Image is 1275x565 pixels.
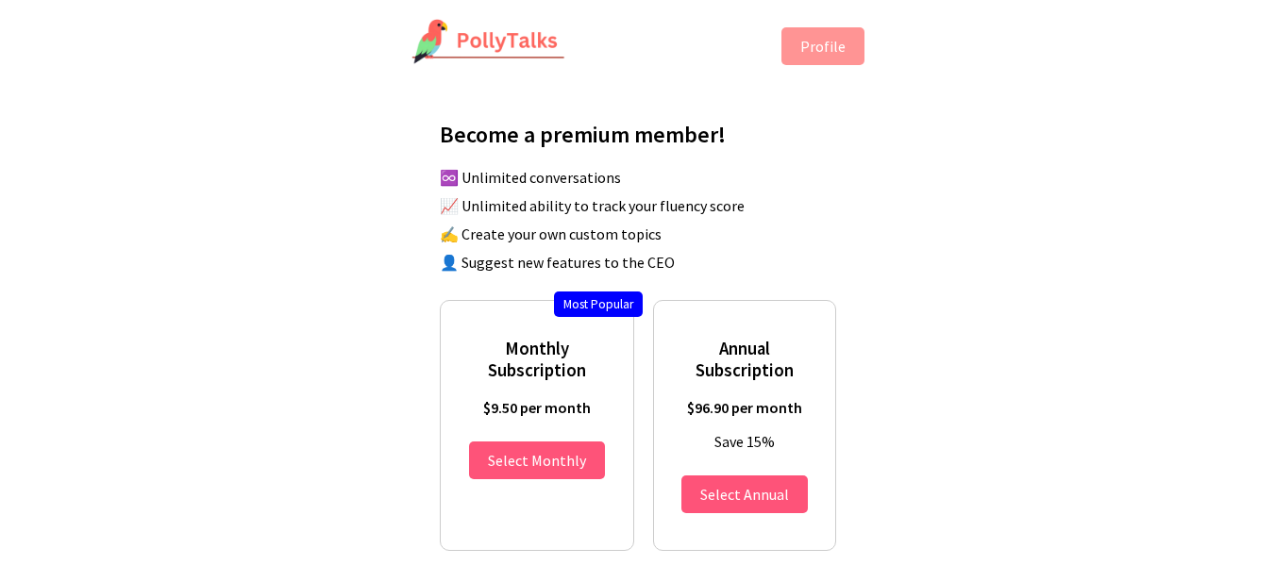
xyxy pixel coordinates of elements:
button: Annual Subscription $96.90 per month Save 15% [681,475,808,513]
p: $96.90 per month [673,398,815,417]
li: ✍️ Create your own custom topics [440,224,855,243]
h2: Become a premium member! [440,120,855,149]
li: 👤 Suggest new features to the CEO [440,253,855,272]
p: $9.50 per month [460,398,615,417]
button: Monthly Subscription $9.50 per month [469,441,605,479]
h3: Annual Subscription [673,338,815,381]
li: 📈 Unlimited ability to track your fluency score [440,196,855,215]
img: PollyTalks Logo [411,19,566,66]
p: Save 15% [673,432,815,451]
li: ♾️ Unlimited conversations [440,168,855,187]
h3: Monthly Subscription [460,338,615,381]
button: Profile [781,27,864,65]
